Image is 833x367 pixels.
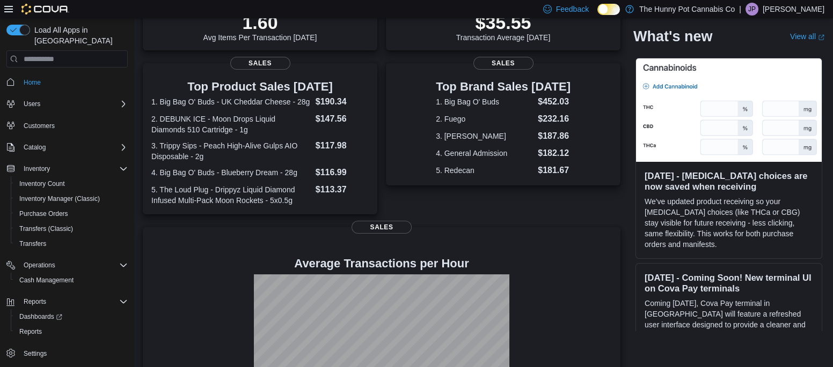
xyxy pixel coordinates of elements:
p: The Hunny Pot Cannabis Co [639,3,735,16]
a: Transfers (Classic) [15,222,77,235]
dd: $113.37 [316,183,369,196]
span: Users [19,98,128,110]
dd: $147.56 [316,113,369,125]
span: Operations [19,259,128,272]
dd: $181.67 [538,164,571,177]
h2: What's new [633,28,712,45]
button: Inventory Count [11,176,132,191]
p: Coming [DATE], Cova Pay terminal in [GEOGRAPHIC_DATA] will feature a refreshed user interface des... [645,298,813,341]
span: Transfers [19,239,46,248]
span: Inventory Manager (Classic) [15,192,128,205]
a: View allExternal link [790,32,824,41]
span: Reports [19,327,42,336]
span: Inventory [24,164,50,173]
span: Transfers (Classic) [19,224,73,233]
button: Customers [2,118,132,133]
span: Users [24,100,40,108]
a: Dashboards [15,310,67,323]
button: Inventory [19,162,54,175]
dt: 3. Trippy Sips - Peach High-Alive Gulps AIO Disposable - 2g [151,140,311,162]
button: Users [2,96,132,111]
dt: 2. DEBUNK ICE - Moon Drops Liquid Diamonds 510 Cartridge - 1g [151,114,311,135]
a: Inventory Count [15,177,69,190]
p: [PERSON_NAME] [763,3,824,16]
p: | [739,3,741,16]
dt: 3. [PERSON_NAME] [436,131,534,141]
h3: Top Product Sales [DATE] [151,80,369,93]
dt: 4. General Admission [436,148,534,159]
dd: $452.03 [538,95,571,108]
button: Users [19,98,45,110]
span: Inventory [19,162,128,175]
span: Cash Management [15,274,128,287]
span: Home [19,75,128,88]
a: Inventory Manager (Classic) [15,192,104,205]
a: Dashboards [11,309,132,324]
button: Cash Management [11,273,132,288]
span: JP [748,3,756,16]
p: $35.55 [456,12,551,33]
span: Settings [24,349,47,358]
span: Cash Management [19,276,74,284]
dt: 4. Big Bag O' Buds - Blueberry Dream - 28g [151,167,311,178]
dd: $182.12 [538,147,571,160]
a: Customers [19,119,59,132]
p: 1.60 [203,12,317,33]
div: Jason Polizzi [746,3,758,16]
button: Inventory [2,161,132,176]
p: We've updated product receiving so your [MEDICAL_DATA] choices (like THCa or CBG) stay visible fo... [645,196,813,250]
h4: Average Transactions per Hour [151,257,612,270]
dd: $187.86 [538,130,571,143]
span: Sales [473,57,534,70]
dd: $232.16 [538,113,571,125]
span: Reports [24,297,46,306]
span: Dashboards [15,310,128,323]
svg: External link [818,34,824,40]
a: Purchase Orders [15,207,72,220]
span: Sales [230,57,290,70]
dd: $190.34 [316,95,369,108]
span: Inventory Count [19,179,65,188]
button: Inventory Manager (Classic) [11,191,132,206]
span: Reports [19,295,128,308]
a: Settings [19,347,51,360]
button: Operations [19,259,60,272]
span: Feedback [556,4,589,14]
span: Dashboards [19,312,62,321]
span: Inventory Count [15,177,128,190]
span: Customers [24,122,55,130]
span: Home [24,78,41,87]
dt: 1. Big Bag O' Buds - UK Cheddar Cheese - 28g [151,96,311,107]
div: Transaction Average [DATE] [456,12,551,42]
span: Transfers [15,237,128,250]
h3: [DATE] - [MEDICAL_DATA] choices are now saved when receiving [645,170,813,192]
button: Catalog [2,140,132,155]
a: Home [19,76,45,89]
span: Sales [352,221,412,234]
span: Inventory Manager (Classic) [19,194,100,203]
button: Operations [2,258,132,273]
span: Operations [24,261,55,269]
a: Reports [15,325,46,338]
a: Transfers [15,237,50,250]
span: Transfers (Classic) [15,222,128,235]
img: Cova [21,4,69,14]
button: Reports [2,294,132,309]
button: Reports [19,295,50,308]
span: Catalog [24,143,46,152]
button: Home [2,74,132,89]
span: Purchase Orders [15,207,128,220]
button: Settings [2,346,132,361]
dd: $117.98 [316,139,369,152]
span: Purchase Orders [19,209,68,218]
span: Customers [19,119,128,132]
span: Dark Mode [597,15,598,16]
span: Settings [19,347,128,360]
button: Transfers [11,236,132,251]
span: Load All Apps in [GEOGRAPHIC_DATA] [30,25,128,46]
dt: 2. Fuego [436,114,534,124]
button: Catalog [19,141,50,154]
span: Catalog [19,141,128,154]
button: Purchase Orders [11,206,132,221]
dt: 1. Big Bag O' Buds [436,96,534,107]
